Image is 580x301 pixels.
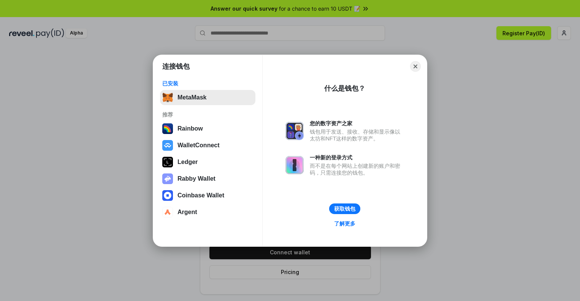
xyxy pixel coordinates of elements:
button: Rabby Wallet [160,171,255,186]
button: WalletConnect [160,138,255,153]
img: svg+xml,%3Csvg%20xmlns%3D%22http%3A%2F%2Fwww.w3.org%2F2000%2Fsvg%22%20width%3D%2228%22%20height%3... [162,157,173,167]
div: 已安装 [162,80,253,87]
button: Coinbase Wallet [160,188,255,203]
img: svg+xml,%3Csvg%20width%3D%2228%22%20height%3D%2228%22%20viewBox%3D%220%200%2028%2028%22%20fill%3D... [162,207,173,217]
button: MetaMask [160,90,255,105]
img: svg+xml,%3Csvg%20width%3D%2228%22%20height%3D%2228%22%20viewBox%3D%220%200%2028%2028%22%20fill%3D... [162,190,173,201]
button: Argent [160,205,255,220]
button: Ledger [160,154,255,170]
div: 获取钱包 [334,205,355,212]
img: svg+xml,%3Csvg%20xmlns%3D%22http%3A%2F%2Fwww.w3.org%2F2000%2Fsvg%22%20fill%3D%22none%22%20viewBox... [162,173,173,184]
div: MetaMask [177,94,206,101]
img: svg+xml,%3Csvg%20width%3D%22120%22%20height%3D%22120%22%20viewBox%3D%220%200%20120%20120%22%20fil... [162,123,173,134]
div: 而不是在每个网站上创建新的账户和密码，只需连接您的钱包。 [310,162,404,176]
div: Rainbow [177,125,203,132]
img: svg+xml,%3Csvg%20fill%3D%22none%22%20height%3D%2233%22%20viewBox%3D%220%200%2035%2033%22%20width%... [162,92,173,103]
div: Rabby Wallet [177,175,216,182]
div: 一种新的登录方式 [310,154,404,161]
a: 了解更多 [330,219,360,229]
div: Coinbase Wallet [177,192,224,199]
div: WalletConnect [177,142,220,149]
div: 您的数字资产之家 [310,120,404,127]
div: 推荐 [162,111,253,118]
img: svg+xml,%3Csvg%20xmlns%3D%22http%3A%2F%2Fwww.w3.org%2F2000%2Fsvg%22%20fill%3D%22none%22%20viewBox... [285,122,304,140]
div: Argent [177,209,197,216]
img: svg+xml,%3Csvg%20xmlns%3D%22http%3A%2F%2Fwww.w3.org%2F2000%2Fsvg%22%20fill%3D%22none%22%20viewBox... [285,156,304,174]
h1: 连接钱包 [162,62,190,71]
div: 钱包用于发送、接收、存储和显示像以太坊和NFT这样的数字资产。 [310,128,404,142]
img: svg+xml,%3Csvg%20width%3D%2228%22%20height%3D%2228%22%20viewBox%3D%220%200%2028%2028%22%20fill%3D... [162,140,173,151]
div: 了解更多 [334,220,355,227]
div: Ledger [177,159,198,165]
button: 获取钱包 [329,203,360,214]
button: Rainbow [160,121,255,136]
div: 什么是钱包？ [324,84,365,93]
button: Close [410,61,421,72]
